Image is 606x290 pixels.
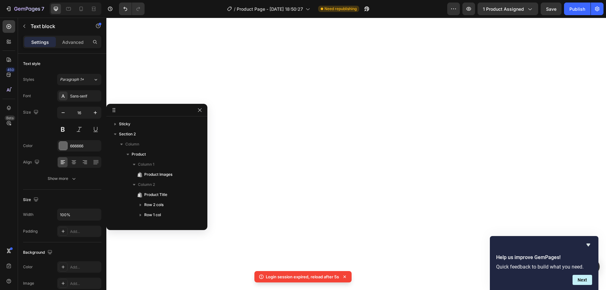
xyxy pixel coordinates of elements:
div: Sans-serif [70,93,100,99]
div: Publish [569,6,585,12]
button: Paragraph 1* [57,74,101,85]
div: Padding [23,228,38,234]
h2: Help us improve GemPages! [496,254,592,261]
input: Auto [57,209,101,220]
div: Font [23,93,31,99]
span: Product Title [144,192,167,198]
span: Save [546,6,556,12]
span: Product Page - [DATE] 18:50:27 [237,6,303,12]
p: Login session expired, reload after 5s [266,274,339,280]
div: Align [23,158,41,167]
span: Row 1 col [144,212,161,218]
span: Column 1 [138,161,154,168]
button: Publish [564,3,591,15]
div: Background [23,248,54,257]
div: 666666 [70,143,100,149]
span: 1 product assigned [483,6,524,12]
p: Settings [31,39,49,45]
div: Color [23,264,33,270]
button: 7 [3,3,47,15]
div: Add... [70,264,100,270]
span: Paragraph 1* [60,77,84,82]
span: Row 2 cols [144,222,163,228]
div: 450 [6,67,15,72]
span: Product [132,151,146,157]
span: Section 2 [119,131,136,137]
div: Add... [70,281,100,287]
div: Beta [5,115,15,121]
span: Product Images [144,171,172,178]
p: Text block [31,22,84,30]
span: Column 2 [138,181,155,188]
span: Column [125,141,139,147]
button: Save [541,3,561,15]
span: / [234,6,235,12]
div: Width [23,212,33,217]
button: 1 product assigned [478,3,538,15]
div: Size [23,108,40,117]
div: Undo/Redo [119,3,145,15]
div: Size [23,196,40,204]
span: Need republishing [324,6,357,12]
span: Row 2 cols [144,202,163,208]
p: Advanced [62,39,84,45]
iframe: Design area [106,18,606,290]
div: Add... [70,229,100,234]
button: Next question [573,275,592,285]
div: Image [23,281,34,286]
div: Color [23,143,33,149]
p: 7 [41,5,44,13]
div: Help us improve GemPages! [496,241,592,285]
button: Show more [23,173,101,184]
div: Show more [48,175,77,182]
p: Quick feedback to build what you need. [496,264,592,270]
div: Styles [23,77,34,82]
div: Text style [23,61,40,67]
span: Sticky [119,121,130,127]
button: Hide survey [585,241,592,249]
